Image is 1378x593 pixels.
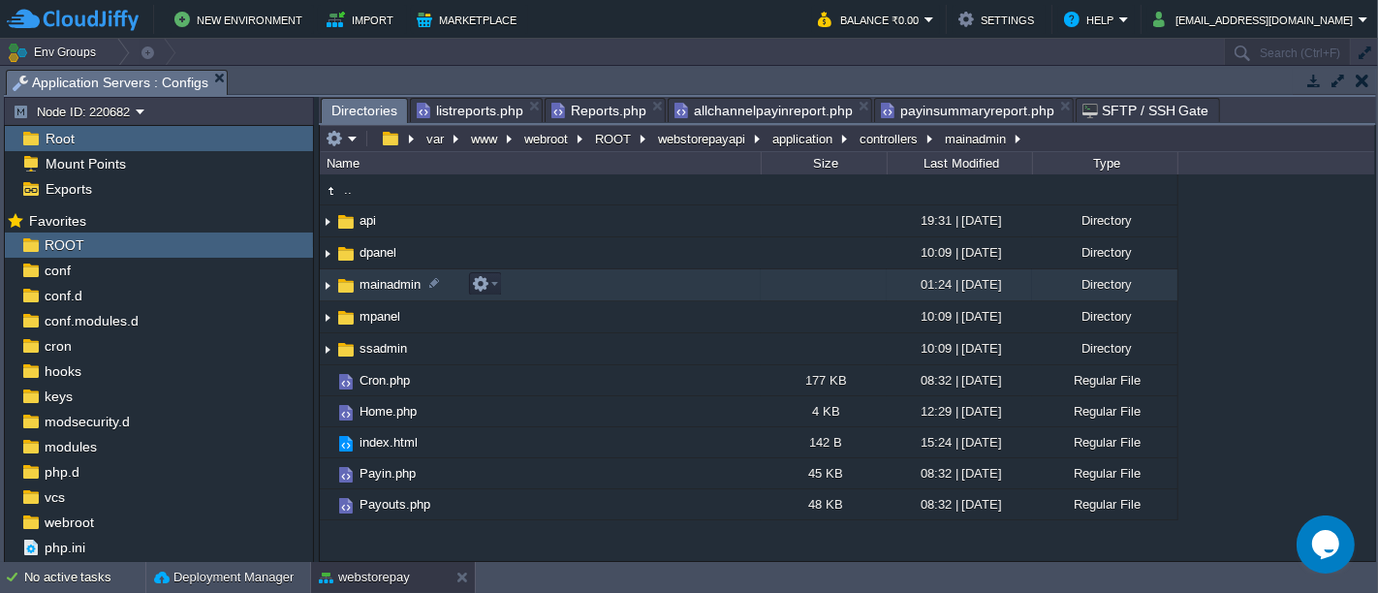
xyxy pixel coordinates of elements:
[887,333,1032,363] div: 10:09 | [DATE]
[335,339,357,360] img: AMDAwAAAACH5BAEAAAAALAAAAAABAAEAAAICRAEAOw==
[1032,396,1177,426] div: Regular File
[887,205,1032,235] div: 19:31 | [DATE]
[320,365,335,395] img: AMDAwAAAACH5BAEAAAAALAAAAAABAAEAAAICRAEAOw==
[41,438,100,455] a: modules
[319,568,410,587] button: webstorepay
[25,213,89,229] a: Favorites
[887,458,1032,488] div: 08:32 | [DATE]
[41,539,88,556] a: php.ini
[41,488,68,506] a: vcs
[1032,365,1177,395] div: Regular File
[357,340,410,357] a: ssadmin
[320,238,335,268] img: AMDAwAAAACH5BAEAAAAALAAAAAABAAEAAAICRAEAOw==
[417,99,523,122] span: listreports.php
[335,211,357,233] img: AMDAwAAAACH5BAEAAAAALAAAAAABAAEAAAICRAEAOw==
[41,413,133,430] a: modsecurity.d
[1032,489,1177,519] div: Regular File
[41,312,141,329] a: conf.modules.d
[320,125,1375,152] input: Click to enter the path
[13,103,136,120] button: Node ID: 220682
[335,402,357,423] img: AMDAwAAAACH5BAEAAAAALAAAAAABAAEAAAICRAEAOw==
[887,237,1032,267] div: 10:09 | [DATE]
[357,308,403,325] a: mpanel
[417,8,522,31] button: Marketplace
[423,130,449,147] button: var
[761,365,887,395] div: 177 KB
[887,365,1032,395] div: 08:32 | [DATE]
[7,8,139,32] img: CloudJiffy
[320,334,335,364] img: AMDAwAAAACH5BAEAAAAALAAAAAABAAEAAAICRAEAOw==
[335,275,357,296] img: AMDAwAAAACH5BAEAAAAALAAAAAABAAEAAAICRAEAOw==
[761,427,887,457] div: 142 B
[154,568,294,587] button: Deployment Manager
[357,372,413,389] a: Cron.php
[41,236,87,254] a: ROOT
[889,152,1032,174] div: Last Modified
[357,244,399,261] a: dpanel
[551,99,646,122] span: Reports.php
[322,152,761,174] div: Name
[320,270,335,300] img: AMDAwAAAACH5BAEAAAAALAAAAAABAAEAAAICRAEAOw==
[1064,8,1119,31] button: Help
[41,463,82,481] a: php.d
[335,371,357,392] img: AMDAwAAAACH5BAEAAAAALAAAAAABAAEAAAICRAEAOw==
[357,434,421,451] a: index.html
[341,181,355,198] span: ..
[357,496,433,513] a: Payouts.php
[41,262,74,279] a: conf
[41,337,75,355] a: cron
[887,427,1032,457] div: 15:24 | [DATE]
[468,130,502,147] button: www
[521,130,573,147] button: webroot
[41,287,85,304] a: conf.d
[357,403,420,420] a: Home.php
[335,307,357,328] img: AMDAwAAAACH5BAEAAAAALAAAAAABAAEAAAICRAEAOw==
[887,301,1032,331] div: 10:09 | [DATE]
[320,489,335,519] img: AMDAwAAAACH5BAEAAAAALAAAAAABAAEAAAICRAEAOw==
[1153,8,1359,31] button: [EMAIL_ADDRESS][DOMAIN_NAME]
[13,71,208,95] span: Application Servers : Configs
[320,302,335,332] img: AMDAwAAAACH5BAEAAAAALAAAAAABAAEAAAICRAEAOw==
[42,130,78,147] a: Root
[357,212,379,229] span: api
[357,465,419,482] a: Payin.php
[320,458,335,488] img: AMDAwAAAACH5BAEAAAAALAAAAAABAAEAAAICRAEAOw==
[1032,301,1177,331] div: Directory
[320,180,341,202] img: AMDAwAAAACH5BAEAAAAALAAAAAABAAEAAAICRAEAOw==
[357,276,423,293] a: mainadmin
[674,99,853,122] span: allchannelpayinreport.php
[1297,515,1359,574] iframe: chat widget
[818,8,924,31] button: Balance ₹0.00
[1032,427,1177,457] div: Regular File
[320,206,335,236] img: AMDAwAAAACH5BAEAAAAALAAAAAABAAEAAAICRAEAOw==
[335,433,357,454] img: AMDAwAAAACH5BAEAAAAALAAAAAABAAEAAAICRAEAOw==
[41,388,76,405] a: keys
[887,396,1032,426] div: 12:29 | [DATE]
[761,396,887,426] div: 4 KB
[857,130,923,147] button: controllers
[761,489,887,519] div: 48 KB
[887,489,1032,519] div: 08:32 | [DATE]
[41,514,97,531] a: webroot
[1032,458,1177,488] div: Regular File
[174,8,308,31] button: New Environment
[761,458,887,488] div: 45 KB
